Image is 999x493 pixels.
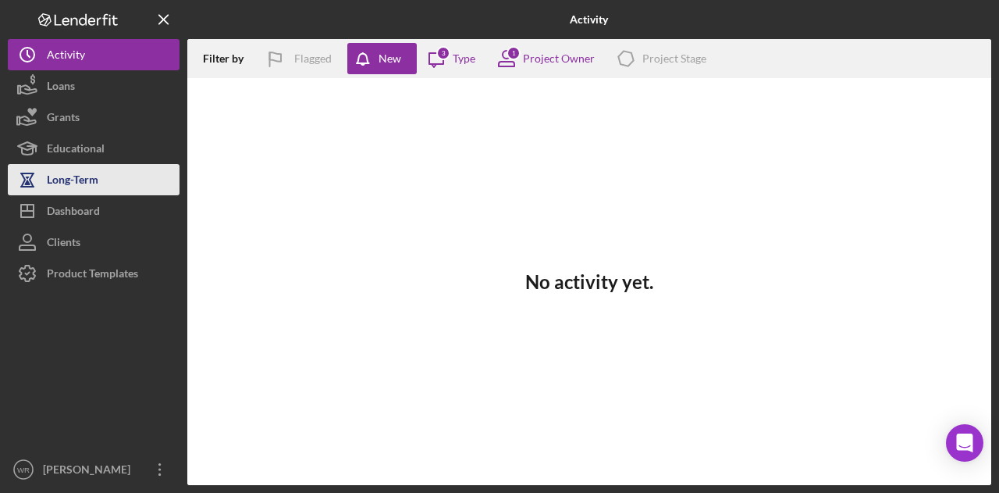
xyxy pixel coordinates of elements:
[294,43,332,74] div: Flagged
[946,424,983,462] div: Open Intercom Messenger
[47,195,100,230] div: Dashboard
[8,227,180,258] button: Clients
[347,43,417,74] button: New
[47,258,138,293] div: Product Templates
[525,271,653,293] h3: No activity yet.
[453,52,475,65] div: Type
[8,39,180,70] button: Activity
[507,46,521,60] div: 1
[47,133,105,168] div: Educational
[255,43,347,74] button: Flagged
[570,13,608,26] b: Activity
[8,258,180,289] button: Product Templates
[8,164,180,195] button: Long-Term
[523,52,595,65] div: Project Owner
[8,133,180,164] button: Educational
[39,454,140,489] div: [PERSON_NAME]
[47,70,75,105] div: Loans
[47,164,98,199] div: Long-Term
[8,454,180,485] button: WR[PERSON_NAME]
[47,102,80,137] div: Grants
[642,52,706,65] div: Project Stage
[8,70,180,102] button: Loans
[436,46,450,60] div: 3
[17,466,30,474] text: WR
[47,227,80,262] div: Clients
[47,39,85,74] div: Activity
[8,102,180,133] button: Grants
[379,43,401,74] div: New
[203,52,255,65] div: Filter by
[8,195,180,227] button: Dashboard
